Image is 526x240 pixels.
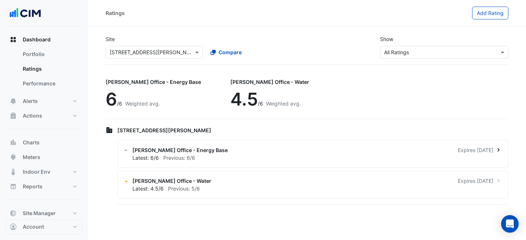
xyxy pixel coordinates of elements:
a: Performance [17,76,82,91]
button: Meters [6,150,82,165]
a: Ratings [17,62,82,76]
span: Latest: 6/6 [132,155,159,161]
span: Weighted avg. [266,100,301,107]
span: Meters [23,154,40,161]
span: Alerts [23,97,38,105]
span: [PERSON_NAME] Office - Water [132,177,211,185]
button: Reports [6,179,82,194]
span: Dashboard [23,36,51,43]
span: Site Manager [23,210,56,217]
span: Actions [23,112,42,119]
label: Site [106,35,115,43]
button: Alerts [6,94,82,108]
span: Previous: 5/6 [168,185,200,192]
app-icon: Meters [10,154,17,161]
span: Indoor Env [23,168,50,176]
span: Compare [219,48,242,56]
app-icon: Site Manager [10,210,17,217]
button: Actions [6,108,82,123]
app-icon: Actions [10,112,17,119]
span: Add Rating [477,10,504,16]
span: 4.5 [230,88,258,110]
span: Expires [DATE] [458,146,493,154]
span: Expires [DATE] [458,177,493,185]
span: /6 [258,100,263,107]
app-icon: Indoor Env [10,168,17,176]
div: Open Intercom Messenger [501,215,519,233]
span: 6 [106,88,117,110]
button: Compare [206,46,246,59]
button: Charts [6,135,82,150]
span: Latest: 4.5/6 [132,185,164,192]
button: Site Manager [6,206,82,221]
a: Portfolio [17,47,82,62]
div: Dashboard [6,47,82,94]
span: /6 [117,100,122,107]
label: Show [380,35,393,43]
span: Charts [23,139,40,146]
div: [PERSON_NAME] Office - Energy Base [106,78,201,86]
img: Company Logo [9,6,42,21]
app-icon: Dashboard [10,36,17,43]
button: Add Rating [472,7,508,19]
span: Weighted avg. [125,100,160,107]
app-icon: Reports [10,183,17,190]
span: [PERSON_NAME] Office - Energy Base [132,146,228,154]
app-icon: Alerts [10,97,17,105]
div: Ratings [106,9,125,17]
button: Account [6,219,82,234]
div: [PERSON_NAME] Office - Water [230,78,309,86]
button: Dashboard [6,32,82,47]
span: Reports [23,183,43,190]
app-icon: Charts [10,139,17,146]
span: [STREET_ADDRESS][PERSON_NAME] [117,127,211,133]
button: Indoor Env [6,165,82,179]
span: Previous: 6/6 [163,155,195,161]
span: Account [23,223,44,230]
